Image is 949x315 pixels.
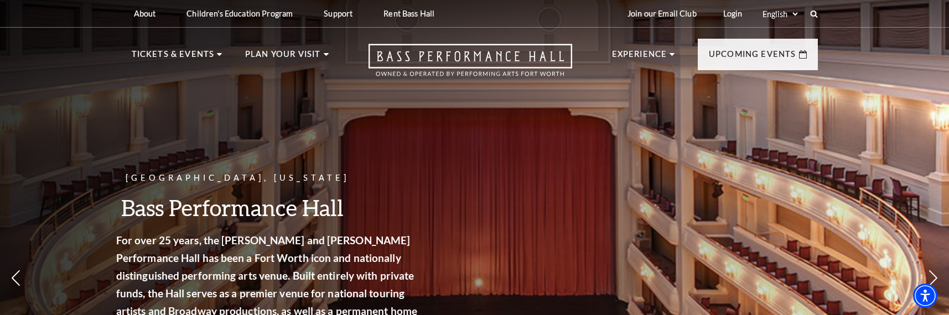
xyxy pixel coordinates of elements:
p: Upcoming Events [709,48,796,67]
p: Support [324,9,352,18]
p: About [134,9,156,18]
h3: Bass Performance Hall [127,193,432,222]
p: Rent Bass Hall [383,9,434,18]
p: Children's Education Program [186,9,293,18]
div: Accessibility Menu [913,283,937,308]
p: Plan Your Visit [245,48,321,67]
select: Select: [760,9,800,19]
p: [GEOGRAPHIC_DATA], [US_STATE] [127,171,432,185]
p: Tickets & Events [132,48,215,67]
p: Experience [612,48,667,67]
